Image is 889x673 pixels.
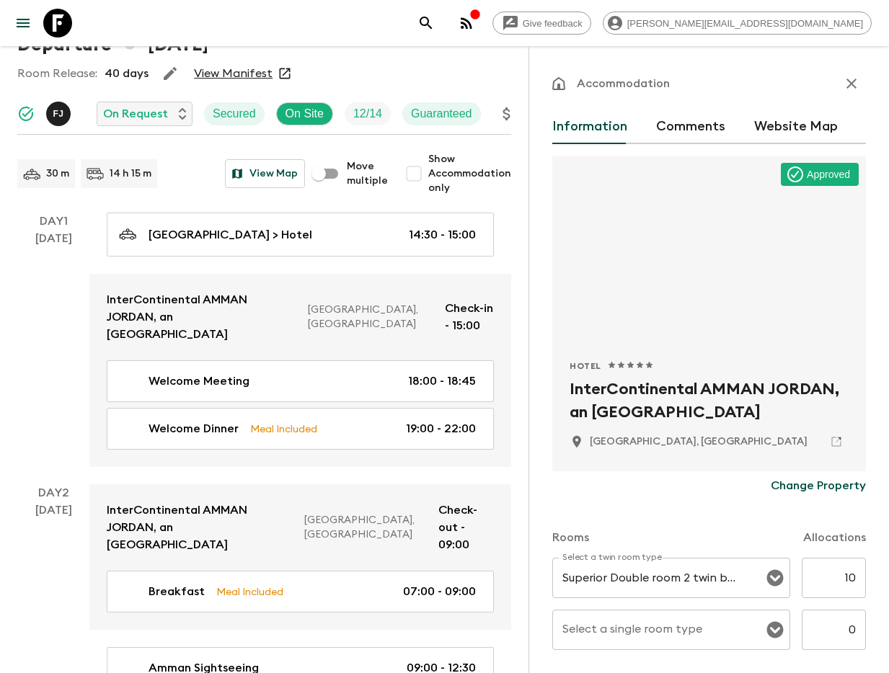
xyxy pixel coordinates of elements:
[216,584,283,600] p: Meal Included
[590,434,808,449] p: Amman, Jordan
[107,408,494,450] a: Welcome DinnerMeal Included19:00 - 22:00
[110,166,151,181] p: 14 h 15 m
[107,291,296,343] p: InterContinental AMMAN JORDAN, an [GEOGRAPHIC_DATA]
[552,529,589,546] p: Rooms
[754,110,838,144] button: Website Map
[403,583,476,600] p: 07:00 - 09:00
[771,471,866,500] button: Change Property
[286,105,324,122] p: On Site
[204,102,265,125] div: Secured
[807,167,850,182] p: Approved
[53,108,63,120] p: F J
[577,75,670,92] p: Accommodation
[17,213,89,230] p: Day 1
[35,230,72,467] div: [DATE]
[46,166,69,181] p: 30 m
[438,502,494,553] p: Check-out - 09:00
[46,102,74,126] button: FJ
[445,300,494,334] p: Check-in - 15:00
[411,105,472,122] p: Guaranteed
[107,571,494,612] a: BreakfastMeal Included07:00 - 09:00
[149,226,312,244] p: [GEOGRAPHIC_DATA] > Hotel
[347,159,388,188] span: Move multiple
[771,477,866,494] p: Change Property
[492,12,591,35] a: Give feedback
[552,156,866,343] div: Photo of InterContinental AMMAN JORDAN, an IHG Hotel
[570,360,601,372] span: Hotel
[803,529,866,546] p: Allocations
[9,9,37,37] button: menu
[765,620,785,640] button: Open
[225,159,305,188] button: View Map
[149,583,205,600] p: Breakfast
[149,373,249,390] p: Welcome Meeting
[409,226,476,244] p: 14:30 - 15:00
[562,551,662,563] label: Select a twin room type
[105,65,149,82] p: 40 days
[107,502,293,553] p: InterContinental AMMAN JORDAN, an [GEOGRAPHIC_DATA]
[619,18,871,29] span: [PERSON_NAME][EMAIL_ADDRESS][DOMAIN_NAME]
[17,484,89,502] p: Day 2
[308,303,433,331] p: [GEOGRAPHIC_DATA], [GEOGRAPHIC_DATA]
[603,12,872,35] div: [PERSON_NAME][EMAIL_ADDRESS][DOMAIN_NAME]
[107,213,494,257] a: [GEOGRAPHIC_DATA] > Hotel14:30 - 15:00
[89,484,511,571] a: InterContinental AMMAN JORDAN, an [GEOGRAPHIC_DATA][GEOGRAPHIC_DATA], [GEOGRAPHIC_DATA]Check-out ...
[46,106,74,117] span: Fadi Jaber
[89,274,511,360] a: InterContinental AMMAN JORDAN, an [GEOGRAPHIC_DATA][GEOGRAPHIC_DATA], [GEOGRAPHIC_DATA]Check-in -...
[408,373,476,390] p: 18:00 - 18:45
[17,65,97,82] p: Room Release:
[656,110,725,144] button: Comments
[353,105,382,122] p: 12 / 14
[492,99,521,128] button: Update Price, Early Bird Discount and Costs
[428,152,511,195] span: Show Accommodation only
[213,105,256,122] p: Secured
[107,360,494,402] a: Welcome Meeting18:00 - 18:45
[406,420,476,437] p: 19:00 - 22:00
[149,420,239,437] p: Welcome Dinner
[17,105,35,122] svg: Synced Successfully
[765,568,785,588] button: Open
[304,513,428,542] p: [GEOGRAPHIC_DATA], [GEOGRAPHIC_DATA]
[194,66,273,81] a: View Manifest
[345,102,391,125] div: Trip Fill
[412,9,441,37] button: search adventures
[552,110,627,144] button: Information
[103,105,168,122] p: On Request
[276,102,333,125] div: On Site
[515,18,591,29] span: Give feedback
[570,378,849,424] h2: InterContinental AMMAN JORDAN, an [GEOGRAPHIC_DATA]
[250,421,317,437] p: Meal Included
